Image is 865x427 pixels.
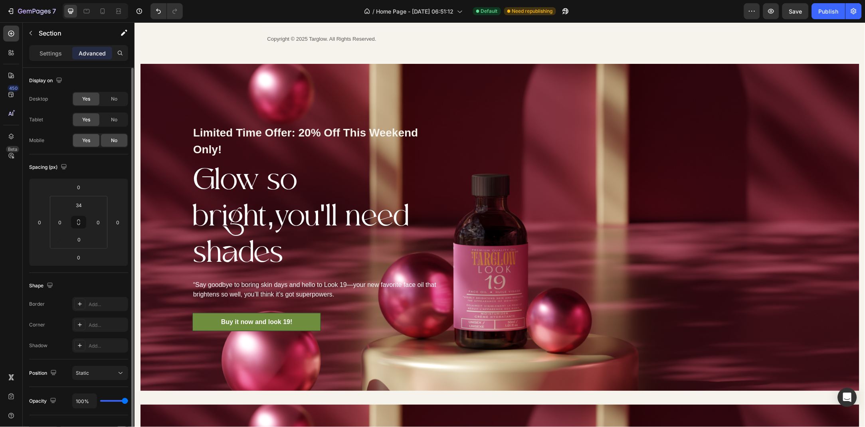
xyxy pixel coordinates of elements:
[150,3,183,19] div: Undo/Redo
[111,95,117,103] span: No
[838,388,857,407] div: Open Intercom Messenger
[6,146,19,152] div: Beta
[71,233,87,245] input: 0px
[782,3,809,19] button: Save
[29,396,58,407] div: Opacity
[82,137,90,144] span: Yes
[79,49,106,57] p: Advanced
[29,342,48,349] div: Shadow
[29,137,44,144] div: Mobile
[29,75,64,86] div: Display on
[29,300,45,308] div: Border
[76,370,89,376] span: Static
[40,49,62,57] p: Settings
[34,216,46,228] input: 0
[29,116,43,123] div: Tablet
[73,394,97,408] input: Auto
[82,95,90,103] span: Yes
[29,368,58,379] div: Position
[373,7,375,16] span: /
[52,6,56,16] p: 7
[819,7,839,16] div: Publish
[8,85,19,91] div: 450
[512,8,553,15] span: Need republishing
[29,162,69,173] div: Spacing (px)
[72,366,128,380] button: Static
[789,8,802,15] span: Save
[29,95,48,103] div: Desktop
[112,216,124,228] input: 0
[376,7,454,16] span: Home Page - [DATE] 06:51:12
[29,321,45,328] div: Corner
[71,199,87,211] input: 34px
[92,216,104,228] input: 0px
[89,322,126,329] div: Add...
[481,8,498,15] span: Default
[71,251,87,263] input: 0
[3,3,59,19] button: 7
[71,181,87,193] input: 0
[89,342,126,350] div: Add...
[82,116,90,123] span: Yes
[39,28,104,38] p: Section
[29,281,55,291] div: Shape
[111,116,117,123] span: No
[111,137,117,144] span: No
[89,301,126,308] div: Add...
[54,216,66,228] input: 0px
[812,3,845,19] button: Publish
